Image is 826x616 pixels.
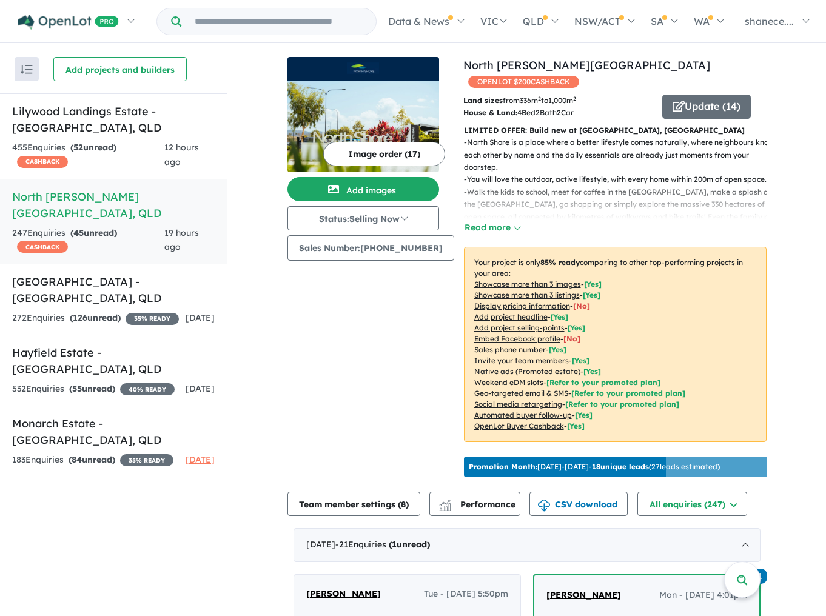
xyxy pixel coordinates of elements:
[12,344,215,377] h5: Hayfield Estate - [GEOGRAPHIC_DATA] , QLD
[517,108,522,117] u: 4
[464,186,776,236] p: - Walk the kids to school, meet for coffee in the [GEOGRAPHIC_DATA], make a splash at the [GEOGRA...
[538,500,550,512] img: download icon
[474,334,560,343] u: Embed Facebook profile
[474,367,580,376] u: Native ads (Promoted estate)
[287,177,439,201] button: Add images
[474,356,569,365] u: Invite your team members
[474,421,564,430] u: OpenLot Buyer Cashback
[474,378,543,387] u: Weekend eDM slots
[392,539,397,550] span: 1
[12,453,173,467] div: 183 Enquir ies
[21,65,33,74] img: sort.svg
[18,15,119,30] img: Openlot PRO Logo White
[73,312,87,323] span: 126
[306,588,381,599] span: [PERSON_NAME]
[662,95,751,119] button: Update (14)
[306,587,381,601] a: [PERSON_NAME]
[546,378,660,387] span: [Refer to your promoted plan]
[12,103,215,136] h5: Lilywood Landings Estate - [GEOGRAPHIC_DATA] , QLD
[323,142,445,166] button: Image order (17)
[120,383,175,395] span: 40 % READY
[549,345,566,354] span: [ Yes ]
[474,400,562,409] u: Social media retargeting
[164,227,199,253] span: 19 hours ago
[474,410,572,420] u: Automated buyer follow-up
[637,492,747,516] button: All enquiries (247)
[575,410,593,420] span: [Yes]
[464,247,767,442] p: Your project is only comparing to other top-performing projects in your area: - - - - - - - - - -...
[120,454,173,466] span: 35 % READY
[287,235,454,261] button: Sales Number:[PHONE_NUMBER]
[73,142,83,153] span: 52
[563,334,580,343] span: [ No ]
[474,312,548,321] u: Add project headline
[72,454,82,465] span: 84
[573,301,590,310] span: [ No ]
[287,81,439,172] img: North Shore - Burdell
[70,227,117,238] strong: ( unread)
[463,58,710,72] a: North [PERSON_NAME][GEOGRAPHIC_DATA]
[583,367,601,376] span: [Yes]
[186,383,215,394] span: [DATE]
[292,62,434,76] img: North Shore - Burdell Logo
[548,96,576,105] u: 1,000 m
[529,492,628,516] button: CSV download
[573,95,576,102] sup: 2
[70,142,116,153] strong: ( unread)
[584,280,602,289] span: [ Yes ]
[389,539,430,550] strong: ( unread)
[546,589,621,600] span: [PERSON_NAME]
[469,462,537,471] b: Promotion Month:
[12,141,164,170] div: 455 Enquir ies
[536,108,540,117] u: 2
[571,389,685,398] span: [Refer to your promoted plan]
[439,503,451,511] img: bar-chart.svg
[12,415,215,448] h5: Monarch Estate - [GEOGRAPHIC_DATA] , QLD
[287,492,420,516] button: Team member settings (8)
[557,108,561,117] u: 2
[463,108,517,117] b: House & Land:
[126,313,179,325] span: 35 % READY
[401,499,406,510] span: 8
[287,57,439,172] a: North Shore - Burdell LogoNorth Shore - Burdell
[474,290,580,300] u: Showcase more than 3 listings
[546,588,621,603] a: [PERSON_NAME]
[474,323,565,332] u: Add project selling-points
[424,587,508,601] span: Tue - [DATE] 5:50pm
[464,221,521,235] button: Read more
[520,96,541,105] u: 336 m
[592,462,649,471] b: 18 unique leads
[335,539,430,550] span: - 21 Enquir ies
[53,57,187,81] button: Add projects and builders
[17,156,68,168] span: CASHBACK
[73,227,84,238] span: 45
[474,301,570,310] u: Display pricing information
[659,588,747,603] span: Mon - [DATE] 4:01pm
[441,499,515,510] span: Performance
[12,189,215,221] h5: North [PERSON_NAME][GEOGRAPHIC_DATA] , QLD
[439,500,450,506] img: line-chart.svg
[70,312,121,323] strong: ( unread)
[474,280,581,289] u: Showcase more than 3 images
[474,345,546,354] u: Sales phone number
[69,383,115,394] strong: ( unread)
[551,312,568,321] span: [ Yes ]
[567,421,585,430] span: [Yes]
[464,173,776,186] p: - You will love the outdoor, active lifestyle, with every home within 200m of open space.
[287,206,439,230] button: Status:Selling Now
[469,461,720,472] p: [DATE] - [DATE] - ( 27 leads estimated)
[745,15,794,27] span: shanece....
[184,8,374,35] input: Try estate name, suburb, builder or developer
[294,528,761,562] div: [DATE]
[12,226,164,255] div: 247 Enquir ies
[583,290,600,300] span: [ Yes ]
[12,382,175,397] div: 532 Enquir ies
[164,142,199,167] span: 12 hours ago
[463,107,653,119] p: Bed Bath Car
[572,356,589,365] span: [ Yes ]
[464,136,776,173] p: - North Shore is a place where a better lifestyle comes naturally, where neighbours know each oth...
[538,95,541,102] sup: 2
[69,454,115,465] strong: ( unread)
[541,96,576,105] span: to
[463,96,503,105] b: Land sizes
